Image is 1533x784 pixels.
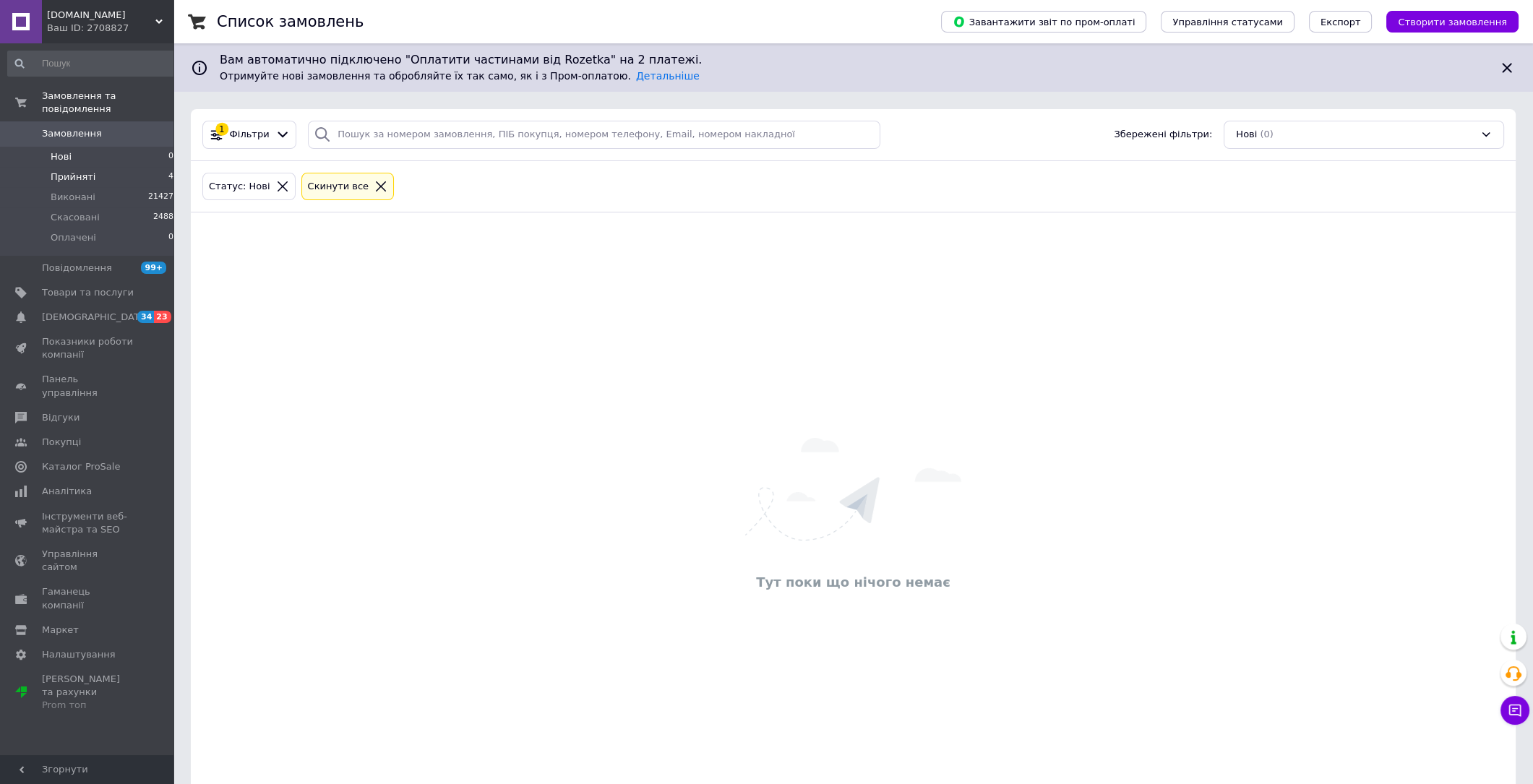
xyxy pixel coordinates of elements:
span: Повідомлення [42,262,112,275]
span: Замовлення та повідомлення [42,90,173,116]
span: Отримуйте нові замовлення та обробляйте їх так само, як і з Пром-оплатою. [220,70,700,82]
span: Прийняті [51,171,95,184]
span: Нові [1236,128,1257,142]
span: Панель управління [42,373,134,399]
span: Завантажити звіт по пром-оплаті [953,15,1135,28]
button: Чат з покупцем [1500,696,1529,725]
span: 21427 [148,191,173,204]
a: Детальніше [636,70,700,82]
input: Пошук за номером замовлення, ПІБ покупця, номером телефону, Email, номером накладної [308,121,880,149]
input: Пошук [7,51,175,77]
span: Вам автоматично підключено "Оплатити частинами від Rozetka" на 2 платежі. [220,52,1487,69]
span: Інструменти веб-майстра та SEO [42,510,134,536]
span: 2488 [153,211,173,224]
button: Експорт [1309,11,1373,33]
div: 1 [215,123,228,136]
span: Скасовані [51,211,100,224]
span: Експорт [1321,17,1361,27]
span: Показники роботи компанії [42,335,134,361]
h1: Список замовлень [217,13,364,30]
div: Prom топ [42,699,134,712]
div: Cкинути все [305,179,372,194]
span: Виконані [51,191,95,204]
span: Нові [51,150,72,163]
span: Маркет [42,624,79,637]
span: Управління статусами [1172,17,1283,27]
button: Управління статусами [1161,11,1294,33]
div: Статус: Нові [206,179,273,194]
span: Гаманець компанії [42,585,134,611]
span: vramke.info [47,9,155,22]
span: [PERSON_NAME] та рахунки [42,673,134,712]
span: Створити замовлення [1398,17,1507,27]
button: Завантажити звіт по пром-оплаті [941,11,1146,33]
span: [DEMOGRAPHIC_DATA] [42,311,149,324]
div: Ваш ID: 2708827 [47,22,173,35]
span: Фільтри [230,128,270,142]
span: 34 [137,311,154,323]
span: 99+ [141,262,166,274]
span: (0) [1260,129,1273,139]
span: Покупці [42,436,81,449]
span: Каталог ProSale [42,460,120,473]
div: Тут поки що нічого немає [198,573,1508,591]
span: Налаштування [42,648,116,661]
span: Аналітика [42,485,92,498]
span: Товари та послуги [42,286,134,299]
span: Замовлення [42,127,102,140]
span: 23 [154,311,171,323]
span: Управління сайтом [42,548,134,574]
span: Оплачені [51,231,96,244]
button: Створити замовлення [1386,11,1519,33]
span: Відгуки [42,411,80,424]
span: Збережені фільтри: [1114,128,1212,142]
a: Створити замовлення [1372,16,1519,27]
